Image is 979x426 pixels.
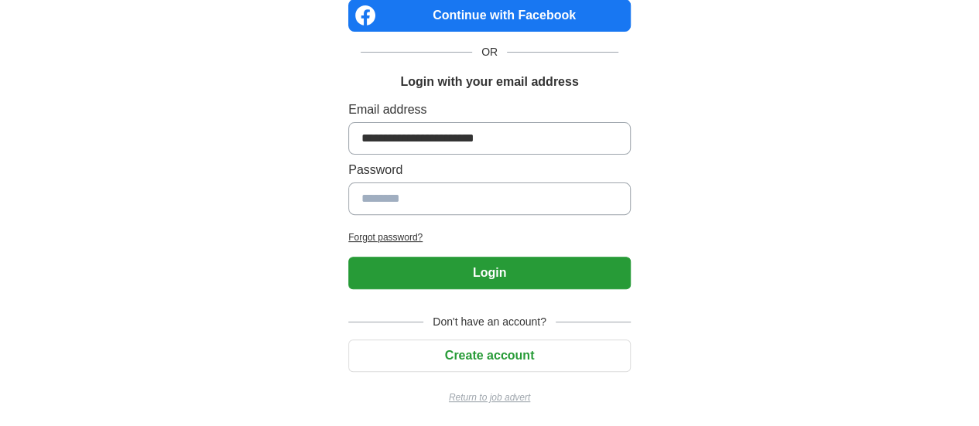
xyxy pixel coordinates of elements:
label: Email address [348,101,631,119]
a: Create account [348,349,631,362]
button: Create account [348,339,631,372]
a: Return to job advert [348,390,631,404]
span: OR [472,44,507,60]
label: Password [348,161,631,179]
span: Don't have an account? [423,314,556,330]
a: Forgot password? [348,230,631,244]
button: Login [348,257,631,289]
h1: Login with your email address [400,73,578,91]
